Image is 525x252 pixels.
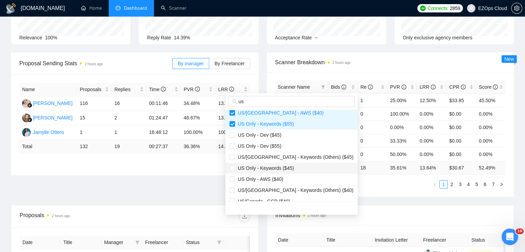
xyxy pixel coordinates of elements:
[372,233,420,247] th: Invitation Letter
[516,229,524,234] span: 10
[111,111,146,125] td: 2
[146,125,181,140] td: 16:48:12
[446,107,476,120] td: $0.00
[235,176,283,182] span: US Only - AWS ($40)
[476,94,506,107] td: 45.50%
[52,214,70,218] time: 2 hours ago
[497,180,506,188] li: Next Page
[358,147,387,161] td: 0
[456,181,464,188] a: 3
[19,35,42,40] span: Relevance
[142,236,183,249] th: Freelancer
[161,87,166,91] span: info-circle
[511,6,522,11] a: setting
[358,94,387,107] td: 1
[275,211,506,220] span: Invitations
[481,180,489,188] li: 6
[235,143,281,149] span: US Only - Dev ($55)
[469,6,474,11] span: user
[387,107,417,120] td: 100.00%
[101,236,142,249] th: Manager
[476,147,506,161] td: 0.00%
[390,84,406,90] span: PVR
[489,180,497,188] li: 7
[450,4,460,12] span: 2859
[387,161,417,174] td: 35.61 %
[235,121,294,127] span: US Only - Keywords ($55)
[215,125,250,140] td: 100.00%
[45,35,57,40] span: 100%
[217,240,221,244] span: filter
[235,154,353,160] span: US/[GEOGRAPHIC_DATA] - Keywords (Others) ($45)
[181,96,215,111] td: 34.48%
[147,35,171,40] span: Reply Rate
[111,140,146,153] td: 19
[181,125,215,140] td: 100.00%
[497,180,506,188] button: right
[60,236,101,249] th: Title
[186,239,214,246] span: Status
[473,181,480,188] a: 5
[420,6,426,11] img: upwork-logo.png
[77,125,111,140] td: 1
[417,161,447,174] td: 13.64 %
[314,35,318,40] span: --
[33,114,72,122] div: [PERSON_NAME]
[446,94,476,107] td: $33.85
[111,96,146,111] td: 16
[465,181,472,188] a: 4
[22,99,31,108] img: AJ
[358,120,387,134] td: 0
[235,165,294,171] span: US Only - Keywords ($45)
[184,87,200,92] span: PVR
[20,211,135,222] div: Proposals
[321,85,325,89] span: filter
[358,134,387,147] td: 0
[431,85,436,89] span: info-circle
[275,233,324,247] th: Date
[448,180,456,188] li: 2
[181,111,215,125] td: 46.67%
[476,161,506,174] td: 52.49 %
[331,84,346,90] span: Bids
[229,87,234,91] span: info-circle
[368,85,373,89] span: info-circle
[420,84,436,90] span: LRR
[19,83,77,96] th: Name
[417,107,447,120] td: 0.00%
[387,134,417,147] td: 33.33%
[77,140,111,153] td: 132
[239,214,250,219] span: download
[417,134,447,147] td: 0.00%
[387,120,417,134] td: 0.00%
[511,3,522,14] button: setting
[19,59,172,68] span: Proposal Sending Stats
[22,100,72,106] a: AJ[PERSON_NAME]
[85,62,103,66] time: 2 hours ago
[448,181,456,188] a: 2
[27,103,32,108] img: gigradar-bm.png
[33,99,72,107] div: [PERSON_NAME]
[33,128,64,136] div: Jamylle Ottero
[104,239,133,246] span: Manager
[114,86,138,93] span: Replies
[440,181,447,188] a: 1
[446,120,476,134] td: $0.00
[449,84,465,90] span: CPR
[77,83,111,96] th: Proposals
[504,56,514,62] span: New
[473,180,481,188] li: 5
[124,5,147,11] span: Dashboard
[214,61,244,66] span: By Freelancer
[446,134,476,147] td: $0.00
[235,198,290,204] span: US/Canada - GCP ($40)
[417,94,447,107] td: 12.50%
[476,134,506,147] td: 0.00%
[420,233,469,247] th: Freelancer
[358,161,387,174] td: 18
[275,35,312,40] span: Acceptance Rate
[174,35,190,40] span: 14.39%
[22,128,31,137] img: JO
